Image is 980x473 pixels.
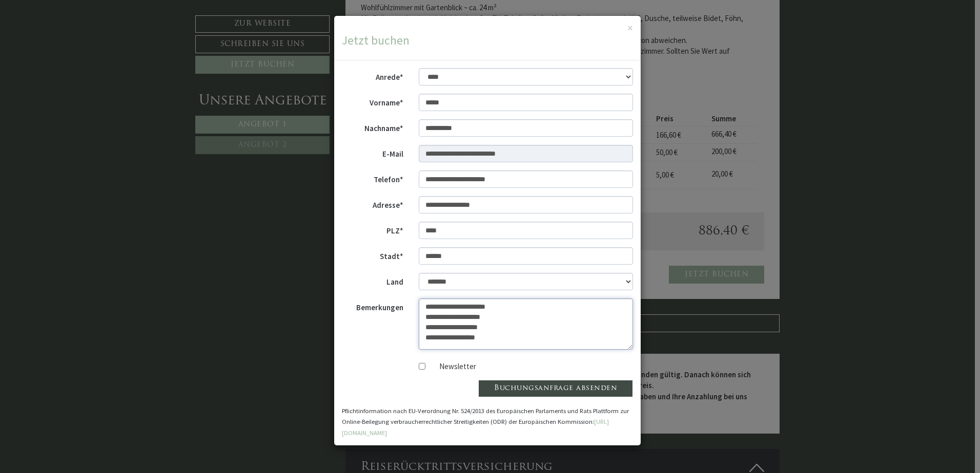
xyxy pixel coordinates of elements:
small: 15:19 [15,48,146,54]
div: [DATE] [185,8,219,24]
label: Land [334,273,411,287]
label: Adresse* [334,196,411,210]
div: Sie [149,61,389,69]
label: Anrede* [334,68,411,82]
button: Senden [337,270,404,288]
small: Pflichtinformation nach EU-Verordnung Nr. 524/2013 des Europäischen Parlaments und Rats Plattform... [342,406,629,437]
button: × [627,23,633,33]
div: [PERSON_NAME] Sehr geehrte Damen und Herren, vielen Dank für die prompte Offerte für die Ski-Tage... [144,59,396,187]
label: Bemerkungen [334,298,411,313]
small: 15:33 [149,178,389,185]
label: Vorname* [334,94,411,108]
a: [URL][DOMAIN_NAME] [342,417,609,436]
div: Guten Tag, wie können wir Ihnen helfen? [8,27,151,56]
label: E-Mail [334,145,411,159]
label: Nachname* [334,119,411,134]
label: Stadt* [334,247,411,262]
div: Montis – Active Nature Spa [15,29,146,37]
label: Telefon* [334,170,411,185]
button: Buchungsanfrage absenden [478,380,633,397]
label: Newsletter [429,361,476,372]
h3: Jetzt buchen [342,34,633,47]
